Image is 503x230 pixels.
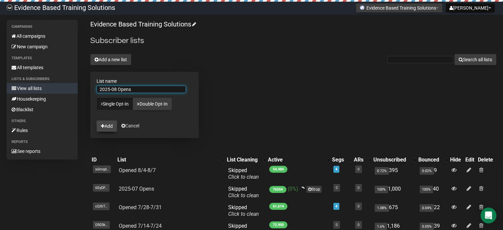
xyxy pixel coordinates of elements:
td: 675 [372,202,417,220]
span: 0.04% [420,204,434,212]
th: ID: No sort applied, sorting is disabled [90,155,116,164]
div: Unsubscribed [373,157,410,163]
a: 0 [357,223,359,227]
img: 6a635aadd5b086599a41eda90e0773ac [7,5,13,11]
button: Search all lists [454,54,496,65]
a: All templates [7,62,78,73]
label: List name [97,78,192,84]
button: Add [97,120,117,132]
a: Click to clean [228,174,259,180]
div: Active [268,157,324,163]
span: 0.02% [420,167,434,175]
a: 0 [357,204,359,208]
th: ARs: No sort applied, activate to apply an ascending sort [353,155,372,164]
th: Segs: No sort applied, activate to apply an ascending sort [331,155,353,164]
div: ID [92,157,114,163]
a: 4 [335,167,337,171]
a: Opened 7/14-7/24 [119,223,162,229]
a: Blacklist [7,104,78,115]
span: Skipped [228,204,259,217]
th: List Cleaning: No sort applied, activate to apply an ascending sort [226,155,267,164]
a: Opened 8/4-8/7 [119,167,156,173]
a: Click to clean [228,211,259,217]
span: 100% [420,186,433,193]
th: Unsubscribed: No sort applied, activate to apply an ascending sort [372,155,417,164]
div: Segs [332,157,346,163]
div: Edit [465,157,475,163]
span: 100% [375,186,388,193]
span: Skipped [228,186,259,199]
a: Rules [7,125,78,136]
li: Lists & subscribers [7,75,78,83]
button: Add a new list [90,54,131,65]
img: favicons [359,5,365,10]
div: Hide [450,157,462,163]
a: View all lists [7,83,78,94]
div: ARs [354,157,365,163]
div: Open Intercom Messenger [481,207,496,223]
span: 76554 [269,186,286,193]
span: 1.08% [375,204,389,212]
td: 22 [417,202,449,220]
span: 72,900 [269,221,287,228]
a: Double Opt-In [133,98,172,110]
img: loader-dark.gif [300,187,305,192]
div: List Cleaning [227,157,260,163]
a: 0 [336,223,338,227]
th: List: No sort applied, activate to apply an ascending sort [116,155,226,164]
a: 0 [357,167,359,171]
td: 395 [372,164,417,183]
a: Click to clean [228,192,259,199]
li: Others [7,117,78,125]
button: Evidence Based Training Solutions [356,3,442,13]
a: Housekeeping [7,94,78,104]
a: Stop [306,186,322,193]
span: Skipped [228,167,259,180]
th: Hide: No sort applied, sorting is disabled [449,155,464,164]
a: Evidence Based Training Solutions [90,20,195,28]
th: Active: No sort applied, activate to apply an ascending sort [267,155,331,164]
span: 0.72% [375,167,389,175]
span: 54,484 [269,166,287,173]
h2: Subscriber lists [90,35,496,47]
a: 4 [335,204,337,208]
th: Delete: No sort applied, sorting is disabled [477,155,496,164]
td: 1,000 [372,183,417,202]
a: All campaigns [7,31,78,41]
a: 2025-07 Opens [119,186,154,192]
button: [PERSON_NAME] [446,3,495,13]
span: s6mqd.. [93,165,111,173]
td: 40 [417,183,449,202]
span: 61,614 [269,203,287,210]
div: Bounced [418,157,442,163]
a: Single Opt-In [97,98,133,110]
li: Templates [7,54,78,62]
a: See reports [7,146,78,157]
li: Campaigns [7,23,78,31]
div: Delete [478,157,495,163]
span: (0%) [288,186,298,192]
a: Opened 7/28-7/31 [119,204,162,210]
a: New campaign [7,41,78,52]
li: Reports [7,138,78,146]
a: 0 [336,186,338,190]
span: 6SyDF.. [93,184,109,192]
th: Bounced: No sort applied, activate to apply an ascending sort [417,155,449,164]
div: List [117,157,219,163]
span: cQXiT.. [93,203,109,210]
a: Cancel [121,123,139,128]
span: D503k.. [93,221,110,229]
input: The name of your new list [97,86,186,93]
a: 0 [357,186,359,190]
th: Edit: No sort applied, sorting is disabled [464,155,477,164]
td: 9 [417,164,449,183]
